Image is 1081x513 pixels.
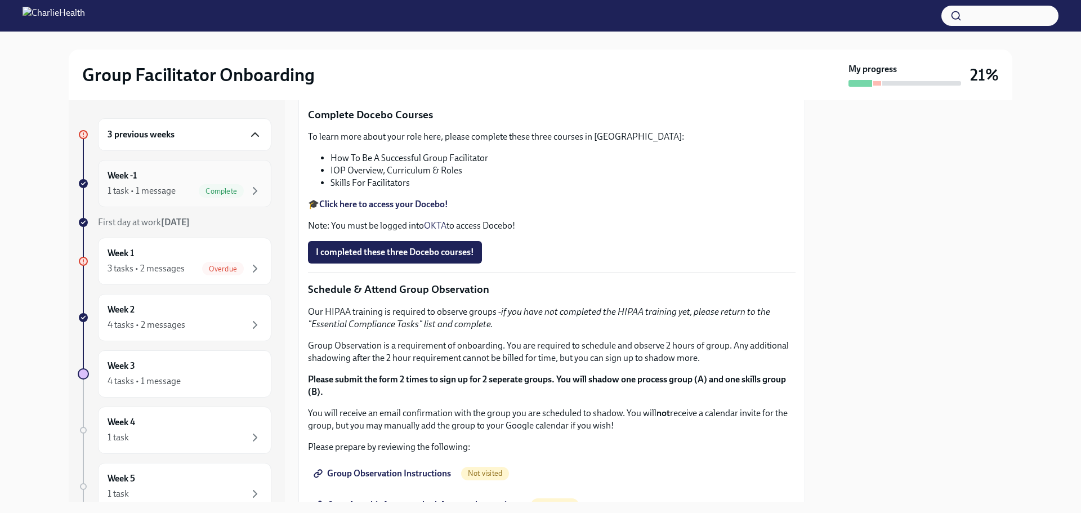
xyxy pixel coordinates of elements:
strong: [DATE] [161,217,190,227]
a: Click here to access your Docebo! [319,199,448,209]
span: Complete this form to schedule your observations [316,499,521,511]
a: Week 41 task [78,407,271,454]
h3: 21% [970,65,999,85]
a: Week 51 task [78,463,271,510]
li: How To Be A Successful Group Facilitator [330,152,796,164]
p: 🎓 [308,198,796,211]
span: I completed these three Docebo courses! [316,247,474,258]
a: Week 13 tasks • 2 messagesOverdue [78,238,271,285]
h6: Week -1 [108,169,137,182]
p: Complete Docebo Courses [308,108,796,122]
a: First day at work[DATE] [78,216,271,229]
li: Skills For Facilitators [330,177,796,189]
span: Overdue [202,265,244,273]
p: Our HIPAA training is required to observe groups - [308,306,796,331]
div: 1 task [108,488,129,500]
div: 1 task [108,431,129,444]
span: Group Observation Instructions [316,468,451,479]
em: if you have not completed the HIPAA training yet, please return to the "Essential Compliance Task... [308,306,770,329]
a: Group Observation Instructions [308,462,459,485]
h6: Week 5 [108,472,135,485]
h6: 3 previous weeks [108,128,175,141]
p: You will receive an email confirmation with the group you are scheduled to shadow. You will recei... [308,407,796,432]
span: Not visited [461,469,509,478]
li: IOP Overview, Curriculum & Roles [330,164,796,177]
p: Schedule & Attend Group Observation [308,282,796,297]
div: 3 previous weeks [98,118,271,151]
strong: My progress [848,63,897,75]
div: 4 tasks • 2 messages [108,319,185,331]
p: Please prepare by reviewing the following: [308,441,796,453]
a: OKTA [424,220,446,231]
a: Week -11 task • 1 messageComplete [78,160,271,207]
span: First day at work [98,217,190,227]
p: Note: You must be logged into to access Docebo! [308,220,796,232]
div: 3 tasks • 2 messages [108,262,185,275]
strong: Please submit the form 2 times to sign up for 2 seperate groups. You will shadow one process grou... [308,374,786,397]
h2: Group Facilitator Onboarding [82,64,315,86]
button: I completed these three Docebo courses! [308,241,482,264]
strong: not [656,408,670,418]
a: Week 34 tasks • 1 message [78,350,271,398]
h6: Week 2 [108,304,135,316]
h6: Week 3 [108,360,135,372]
div: 1 task • 1 message [108,185,176,197]
img: CharlieHealth [23,7,85,25]
span: Complete [199,187,244,195]
p: Group Observation is a requirement of onboarding. You are required to schedule and observe 2 hour... [308,340,796,364]
span: Not visited [531,501,579,509]
p: To learn more about your role here, please complete these three courses in [GEOGRAPHIC_DATA]: [308,131,796,143]
h6: Week 1 [108,247,134,260]
div: 4 tasks • 1 message [108,375,181,387]
a: Week 24 tasks • 2 messages [78,294,271,341]
h6: Week 4 [108,416,135,429]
